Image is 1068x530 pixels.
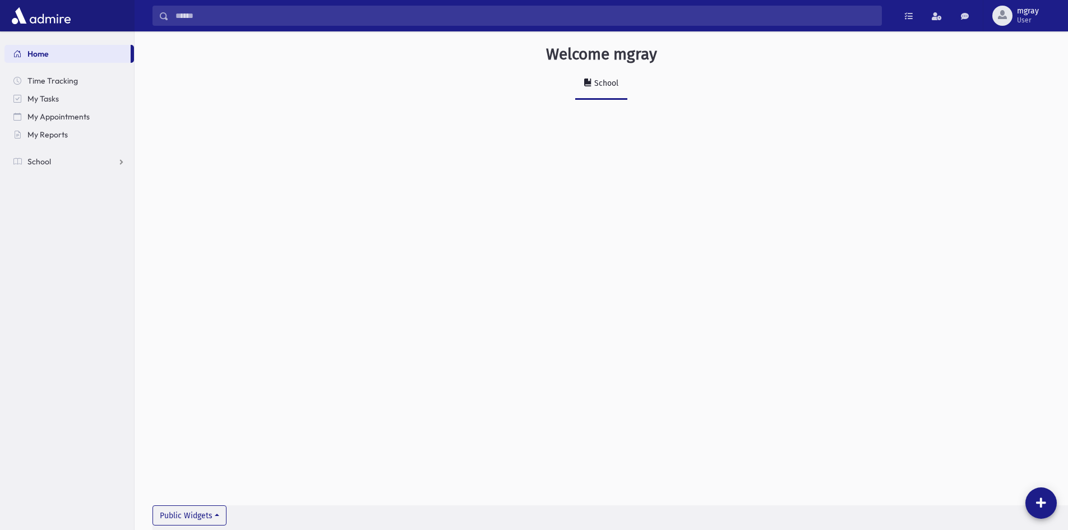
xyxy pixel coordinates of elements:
[1017,7,1039,16] span: mgray
[4,126,134,144] a: My Reports
[4,45,131,63] a: Home
[27,76,78,86] span: Time Tracking
[27,49,49,59] span: Home
[27,112,90,122] span: My Appointments
[592,79,618,88] div: School
[4,153,134,170] a: School
[27,130,68,140] span: My Reports
[4,90,134,108] a: My Tasks
[575,68,627,100] a: School
[4,72,134,90] a: Time Tracking
[152,505,226,526] button: Public Widgets
[169,6,881,26] input: Search
[27,94,59,104] span: My Tasks
[4,108,134,126] a: My Appointments
[546,45,657,64] h3: Welcome mgray
[27,156,51,167] span: School
[1017,16,1039,25] span: User
[9,4,73,27] img: AdmirePro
